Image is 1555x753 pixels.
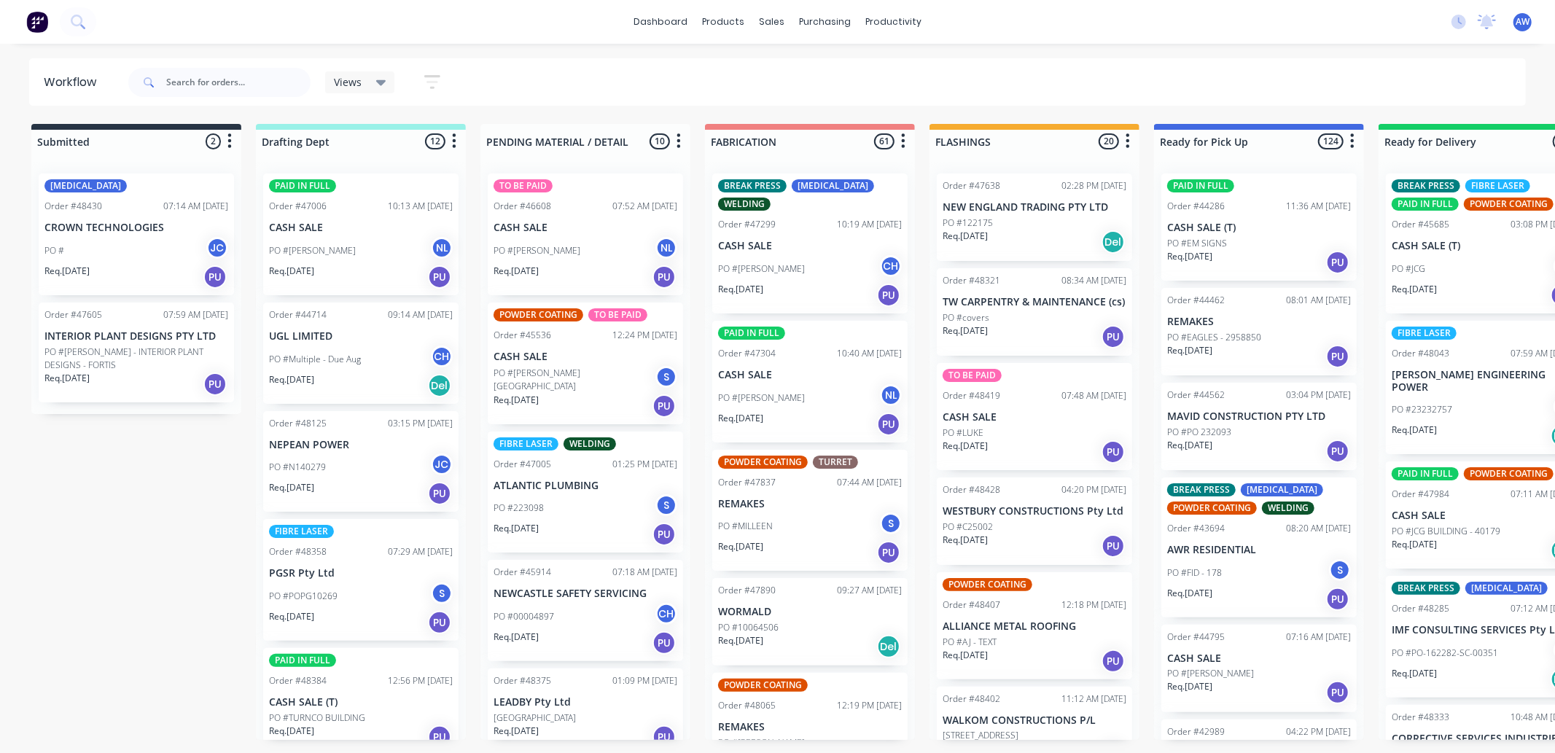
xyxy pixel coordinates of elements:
[1167,483,1236,496] div: BREAK PRESS
[494,308,583,321] div: POWDER COATING
[431,582,453,604] div: S
[695,11,752,33] div: products
[718,240,902,252] p: CASH SALE
[1326,345,1349,368] div: PU
[269,610,314,623] p: Req. [DATE]
[494,696,677,709] p: LEADBY Pty Ltd
[334,74,362,90] span: Views
[718,606,902,618] p: WORMALD
[877,541,900,564] div: PU
[494,480,677,492] p: ATLANTIC PLUMBING
[1326,440,1349,463] div: PU
[792,11,858,33] div: purchasing
[494,437,558,450] div: FIBRE LASER
[44,346,228,372] p: PO #[PERSON_NAME] - INTERIOR PLANT DESIGNS - FORTIS
[1161,477,1357,617] div: BREAK PRESS[MEDICAL_DATA]POWDER COATINGWELDINGOrder #4369408:20 AM [DATE]AWR RESIDENTIALPO #FID -...
[1167,522,1225,535] div: Order #43694
[1392,488,1449,501] div: Order #47984
[1167,344,1212,357] p: Req. [DATE]
[269,353,361,366] p: PO #Multiple - Due Aug
[263,411,459,512] div: Order #4812503:15 PM [DATE]NEPEAN POWERPO #N140279JCReq.[DATE]PU
[494,244,580,257] p: PO #[PERSON_NAME]
[1102,440,1125,464] div: PU
[652,631,676,655] div: PU
[880,512,902,534] div: S
[943,692,1000,706] div: Order #48402
[494,394,539,407] p: Req. [DATE]
[263,303,459,404] div: Order #4471409:14 AM [DATE]UGL LIMITEDPO #Multiple - Due AugCHReq.[DATE]Del
[1161,625,1357,712] div: Order #4479507:16 AM [DATE]CASH SALEPO #[PERSON_NAME]Req.[DATE]PU
[943,426,983,440] p: PO #LUKE
[1286,200,1351,213] div: 11:36 AM [DATE]
[494,610,554,623] p: PO #00004897
[431,237,453,259] div: NL
[718,347,776,360] div: Order #47304
[428,611,451,634] div: PU
[269,200,327,213] div: Order #47006
[588,308,647,321] div: TO BE PAID
[612,674,677,687] div: 01:09 PM [DATE]
[494,329,551,342] div: Order #45536
[943,216,993,230] p: PO #122175
[1392,327,1457,340] div: FIBRE LASER
[203,265,227,289] div: PU
[494,631,539,644] p: Req. [DATE]
[269,711,365,725] p: PO #TURNCO BUILDING
[612,458,677,471] div: 01:25 PM [DATE]
[1392,602,1449,615] div: Order #48285
[1161,383,1357,470] div: Order #4456203:04 PM [DATE]MAVID CONSTRUCTION PTY LTDPO #PO 232093Req.[DATE]PU
[652,725,676,749] div: PU
[44,179,127,192] div: [MEDICAL_DATA]
[428,725,451,749] div: PU
[269,461,326,474] p: PO #N140279
[837,699,902,712] div: 12:19 PM [DATE]
[612,329,677,342] div: 12:24 PM [DATE]
[718,584,776,597] div: Order #47890
[837,584,902,597] div: 09:27 AM [DATE]
[1167,725,1225,738] div: Order #42989
[1392,467,1459,480] div: PAID IN FULL
[269,590,338,603] p: PO #POPG10269
[943,296,1126,308] p: TW CARPENTRY & MAINTENANCE (cs)
[44,265,90,278] p: Req. [DATE]
[1167,410,1351,423] p: MAVID CONSTRUCTION PTY LTD
[494,265,539,278] p: Req. [DATE]
[1167,566,1222,580] p: PO #FID - 178
[943,230,988,243] p: Req. [DATE]
[943,649,988,662] p: Req. [DATE]
[1167,222,1351,234] p: CASH SALE (T)
[1392,525,1500,538] p: PO #JCG BUILDING - 40179
[1061,274,1126,287] div: 08:34 AM [DATE]
[269,265,314,278] p: Req. [DATE]
[937,173,1132,261] div: Order #4763802:28 PM [DATE]NEW ENGLAND TRADING PTY LTDPO #122175Req.[DATE]Del
[166,68,311,97] input: Search for orders...
[1161,173,1357,281] div: PAID IN FULLOrder #4428611:36 AM [DATE]CASH SALE (T)PO #EM SIGNSReq.[DATE]PU
[163,308,228,321] div: 07:59 AM [DATE]
[718,498,902,510] p: REMAKES
[431,346,453,367] div: CH
[718,283,763,296] p: Req. [DATE]
[718,736,805,749] p: PO #[PERSON_NAME]
[494,725,539,738] p: Req. [DATE]
[718,412,763,425] p: Req. [DATE]
[494,711,576,725] p: [GEOGRAPHIC_DATA]
[1392,403,1452,416] p: PO #23232757
[44,222,228,234] p: CROWN TECHNOLOGIES
[39,303,234,402] div: Order #4760507:59 AM [DATE]INTERIOR PLANT DESIGNS PTY LTDPO #[PERSON_NAME] - INTERIOR PLANT DESIG...
[494,351,677,363] p: CASH SALE
[269,179,336,192] div: PAID IN FULL
[718,634,763,647] p: Req. [DATE]
[718,456,808,469] div: POWDER COATING
[1392,647,1498,660] p: PO #PO-162282-SC-00351
[269,654,336,667] div: PAID IN FULL
[206,237,228,259] div: JC
[494,502,544,515] p: PO #223098
[1061,483,1126,496] div: 04:20 PM [DATE]
[488,303,683,424] div: POWDER COATINGTO BE PAIDOrder #4553612:24 PM [DATE]CASH SALEPO #[PERSON_NAME][GEOGRAPHIC_DATA]SRe...
[877,284,900,307] div: PU
[1464,467,1554,480] div: POWDER COATING
[1167,316,1351,328] p: REMAKES
[269,330,453,343] p: UGL LIMITED
[1286,725,1351,738] div: 04:22 PM [DATE]
[1392,218,1449,231] div: Order #45685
